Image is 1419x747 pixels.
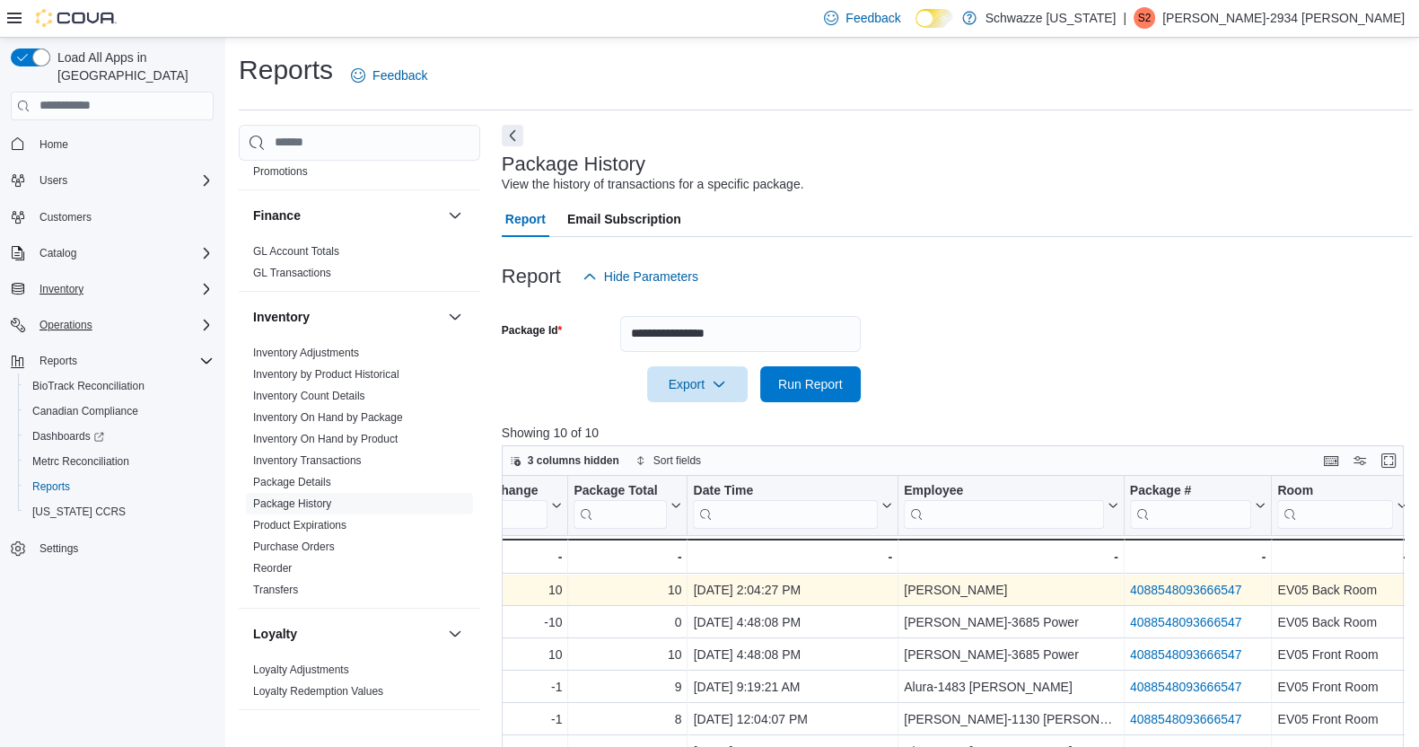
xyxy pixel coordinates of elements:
[382,579,562,601] div: 10
[253,454,362,467] a: Inventory Transactions
[574,579,681,601] div: 10
[25,501,133,523] a: [US_STATE] CCRS
[253,266,331,280] span: GL Transactions
[32,350,84,372] button: Reports
[253,308,441,326] button: Inventory
[502,175,804,194] div: View the history of transactions for a specific package.
[4,241,221,266] button: Catalog
[239,241,480,291] div: Finance
[502,266,561,287] h3: Report
[253,561,292,576] span: Reorder
[18,474,221,499] button: Reports
[253,433,398,445] a: Inventory On Hand by Product
[382,482,547,499] div: Package Quantity Change
[253,245,339,258] a: GL Account Totals
[253,475,331,489] span: Package Details
[382,611,562,633] div: -10
[574,482,681,528] button: Package Total
[253,663,349,677] span: Loyalty Adjustments
[904,482,1104,528] div: Employee
[915,9,953,28] input: Dark Mode
[604,268,698,286] span: Hide Parameters
[25,400,214,422] span: Canadian Compliance
[253,497,331,510] a: Package History
[253,346,359,360] span: Inventory Adjustments
[32,454,129,469] span: Metrc Reconciliation
[1130,583,1242,597] a: 4088548093666547
[18,373,221,399] button: BioTrack Reconciliation
[382,482,547,528] div: Package Quantity Change
[574,676,681,698] div: 9
[693,482,892,528] button: Date Time
[25,426,214,447] span: Dashboards
[253,584,298,596] a: Transfers
[32,134,75,155] a: Home
[444,306,466,328] button: Inventory
[39,541,78,556] span: Settings
[253,164,308,179] span: Promotions
[904,708,1118,730] div: [PERSON_NAME]-1130 [PERSON_NAME]
[4,168,221,193] button: Users
[1277,579,1406,601] div: EV05 Back Room
[253,368,399,381] a: Inventory by Product Historical
[32,242,214,264] span: Catalog
[1162,7,1405,29] p: [PERSON_NAME]-2934 [PERSON_NAME]
[32,170,214,191] span: Users
[567,201,681,237] span: Email Subscription
[760,366,861,402] button: Run Report
[444,623,466,645] button: Loyalty
[25,451,214,472] span: Metrc Reconciliation
[904,644,1118,665] div: [PERSON_NAME]-3685 Power
[39,137,68,152] span: Home
[253,453,362,468] span: Inventory Transactions
[50,48,214,84] span: Load All Apps in [GEOGRAPHIC_DATA]
[904,579,1118,601] div: [PERSON_NAME]
[382,708,562,730] div: -1
[32,314,214,336] span: Operations
[1130,615,1242,629] a: 4088548093666547
[1130,680,1242,694] a: 4088548093666547
[693,546,892,567] div: -
[32,314,100,336] button: Operations
[1138,7,1152,29] span: S2
[253,562,292,575] a: Reorder
[32,429,104,444] span: Dashboards
[845,9,900,27] span: Feedback
[1320,450,1342,471] button: Keyboard shortcuts
[574,482,667,499] div: Package Total
[32,479,70,494] span: Reports
[1134,7,1155,29] div: Steven-2934 Fuentes
[253,411,403,424] a: Inventory On Hand by Package
[39,173,67,188] span: Users
[32,350,214,372] span: Reports
[904,482,1118,528] button: Employee
[32,170,74,191] button: Users
[502,154,645,175] h3: Package History
[253,244,339,259] span: GL Account Totals
[382,676,562,698] div: -1
[344,57,434,93] a: Feedback
[1378,450,1399,471] button: Enter fullscreen
[25,400,145,422] a: Canadian Compliance
[239,659,480,709] div: Loyalty
[39,210,92,224] span: Customers
[253,540,335,553] a: Purchase Orders
[505,201,546,237] span: Report
[25,451,136,472] a: Metrc Reconciliation
[574,546,681,567] div: -
[253,367,399,382] span: Inventory by Product Historical
[628,450,708,471] button: Sort fields
[25,375,214,397] span: BioTrack Reconciliation
[502,125,523,146] button: Next
[36,9,117,27] img: Cova
[253,165,308,178] a: Promotions
[372,66,427,84] span: Feedback
[253,497,331,511] span: Package History
[39,246,76,260] span: Catalog
[11,124,214,609] nav: Complex example
[32,278,91,300] button: Inventory
[253,664,349,676] a: Loyalty Adjustments
[4,277,221,302] button: Inventory
[32,379,145,393] span: BioTrack Reconciliation
[574,644,681,665] div: 10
